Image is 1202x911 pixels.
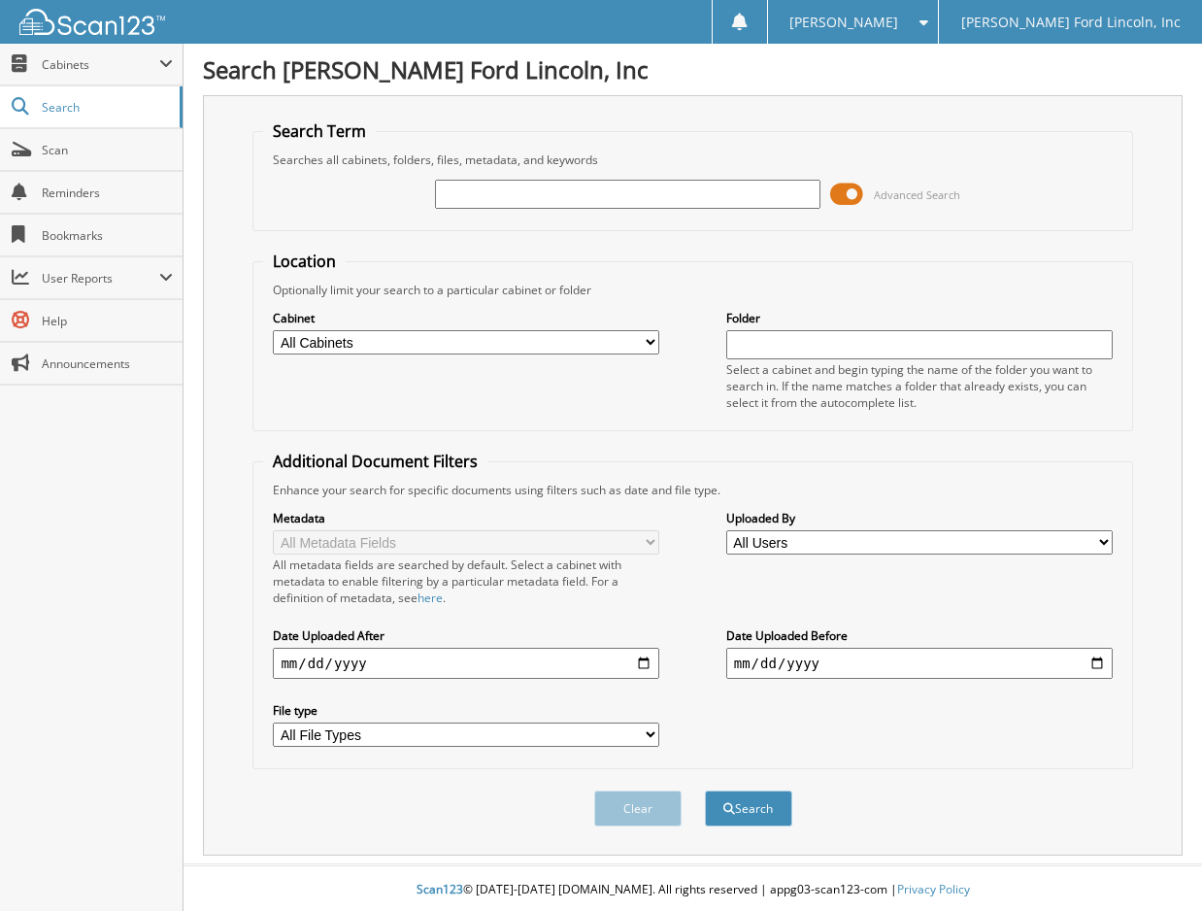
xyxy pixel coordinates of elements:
label: File type [273,702,659,719]
label: Date Uploaded After [273,627,659,644]
input: end [726,648,1113,679]
a: Privacy Policy [897,881,970,897]
label: Folder [726,310,1113,326]
label: Cabinet [273,310,659,326]
div: All metadata fields are searched by default. Select a cabinet with metadata to enable filtering b... [273,557,659,606]
span: Cabinets [42,56,159,73]
input: start [273,648,659,679]
img: scan123-logo-white.svg [19,9,165,35]
div: Enhance your search for specific documents using filters such as date and file type. [263,482,1121,498]
iframe: Chat Widget [1105,818,1202,911]
div: Searches all cabinets, folders, files, metadata, and keywords [263,152,1121,168]
button: Search [705,791,792,827]
label: Metadata [273,510,659,526]
h1: Search [PERSON_NAME] Ford Lincoln, Inc [203,53,1183,85]
label: Date Uploaded Before [726,627,1113,644]
legend: Additional Document Filters [263,451,487,472]
div: Optionally limit your search to a particular cabinet or folder [263,282,1121,298]
span: Scan [42,142,173,158]
span: Search [42,99,170,116]
span: [PERSON_NAME] [789,17,898,28]
span: User Reports [42,270,159,287]
div: Select a cabinet and begin typing the name of the folder you want to search in. If the name match... [726,361,1113,411]
a: here [417,590,443,606]
span: Advanced Search [874,187,960,202]
span: Bookmarks [42,227,173,244]
legend: Location [263,251,346,272]
label: Uploaded By [726,510,1113,526]
span: [PERSON_NAME] Ford Lincoln, Inc [961,17,1181,28]
legend: Search Term [263,120,376,142]
button: Clear [594,791,682,827]
span: Announcements [42,355,173,372]
span: Scan123 [417,881,463,897]
span: Help [42,313,173,329]
span: Reminders [42,185,173,201]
